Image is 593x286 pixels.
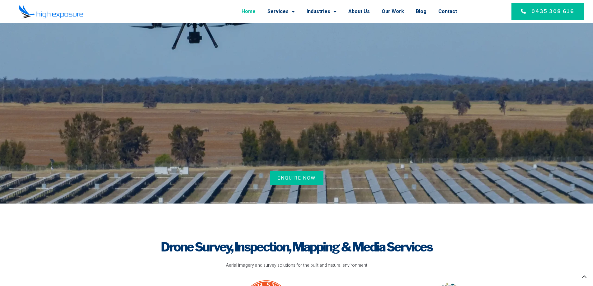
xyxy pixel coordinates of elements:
[242,3,256,20] a: Home
[111,238,483,256] h1: Drone Survey, Inspection, Mapping & Media Services
[416,3,426,20] a: Blog
[267,3,295,20] a: Services
[511,3,584,20] a: 0435 308 616
[307,3,337,20] a: Industries
[348,3,370,20] a: About Us
[531,8,574,15] span: 0435 308 616
[382,3,404,20] a: Our Work
[19,5,83,19] img: Final-Logo copy
[101,3,457,20] nav: Menu
[270,171,323,185] a: Enquire Now
[111,262,483,269] p: Aerial imagery and survey solutions for the built and natural environment
[438,3,457,20] a: Contact
[277,175,316,181] span: Enquire Now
